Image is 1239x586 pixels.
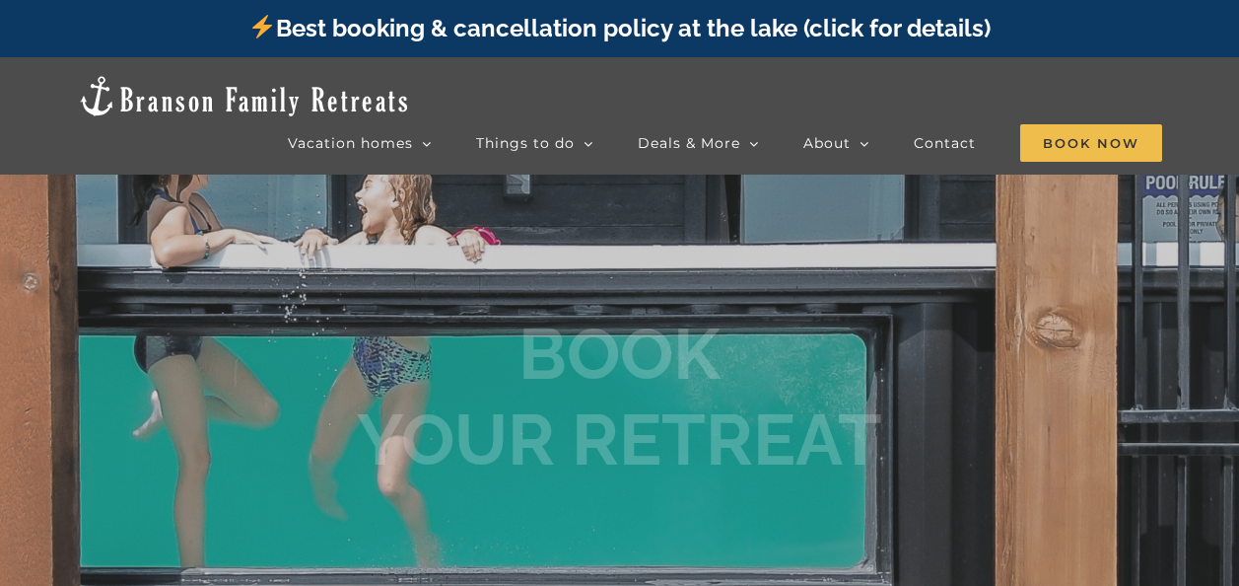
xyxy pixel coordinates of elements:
span: Book Now [1020,124,1162,162]
nav: Main Menu [288,123,1162,163]
img: ⚡️ [250,15,274,38]
span: Deals & More [638,136,740,150]
span: Vacation homes [288,136,413,150]
a: Contact [914,123,976,163]
b: BOOK YOUR RETREAT [357,312,882,480]
a: About [803,123,869,163]
a: Book Now [1020,123,1162,163]
span: Contact [914,136,976,150]
a: Deals & More [638,123,759,163]
a: Best booking & cancellation policy at the lake (click for details) [248,14,990,42]
img: Branson Family Retreats Logo [77,74,411,118]
a: Vacation homes [288,123,432,163]
a: Things to do [476,123,593,163]
span: Things to do [476,136,575,150]
span: About [803,136,851,150]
